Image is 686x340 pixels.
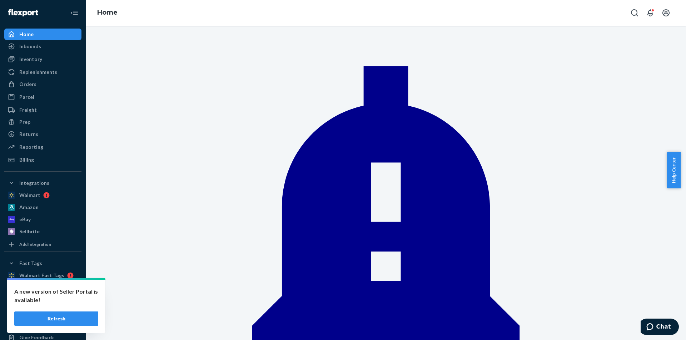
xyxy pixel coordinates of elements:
[4,189,81,201] a: Walmart
[19,81,36,88] div: Orders
[4,177,81,189] button: Integrations
[19,31,34,38] div: Home
[4,91,81,103] a: Parcel
[4,202,81,213] a: Amazon
[4,154,81,166] a: Billing
[19,43,41,50] div: Inbounds
[4,258,81,269] button: Fast Tags
[91,2,123,23] ol: breadcrumbs
[19,156,34,163] div: Billing
[641,319,679,336] iframe: Opens a widget where you can chat to one of our agents
[4,295,81,307] a: Settings
[19,143,43,151] div: Reporting
[4,320,81,331] a: Help Center
[19,204,39,211] div: Amazon
[19,56,42,63] div: Inventory
[8,9,38,16] img: Flexport logo
[19,118,30,126] div: Prep
[4,128,81,140] a: Returns
[4,270,81,281] a: Walmart Fast Tags
[19,272,64,279] div: Walmart Fast Tags
[19,228,40,235] div: Sellbrite
[4,141,81,153] a: Reporting
[14,287,98,304] p: A new version of Seller Portal is available!
[19,260,42,267] div: Fast Tags
[4,66,81,78] a: Replenishments
[19,216,31,223] div: eBay
[4,226,81,237] a: Sellbrite
[19,106,37,113] div: Freight
[19,179,49,187] div: Integrations
[67,6,81,20] button: Close Navigation
[627,6,642,20] button: Open Search Box
[659,6,673,20] button: Open account menu
[19,68,57,76] div: Replenishments
[4,308,81,319] button: Talk to Support
[14,311,98,326] button: Refresh
[4,240,81,249] a: Add Integration
[4,214,81,225] a: eBay
[667,152,681,188] button: Help Center
[4,54,81,65] a: Inventory
[19,93,34,101] div: Parcel
[4,104,81,116] a: Freight
[643,6,657,20] button: Open notifications
[19,131,38,138] div: Returns
[19,241,51,247] div: Add Integration
[4,41,81,52] a: Inbounds
[4,116,81,128] a: Prep
[4,78,81,90] a: Orders
[97,9,118,16] a: Home
[4,284,81,293] a: Add Fast Tag
[4,29,81,40] a: Home
[19,192,40,199] div: Walmart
